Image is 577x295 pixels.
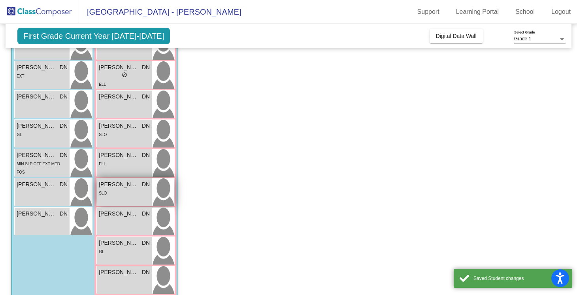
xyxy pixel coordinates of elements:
[142,239,150,247] span: DN
[60,151,68,159] span: DN
[17,132,22,137] span: GL
[17,28,170,44] span: First Grade Current Year [DATE]-[DATE]
[17,151,56,159] span: [PERSON_NAME]
[142,122,150,130] span: DN
[99,239,138,247] span: [PERSON_NAME]
[99,63,138,72] span: [PERSON_NAME]
[17,63,56,72] span: [PERSON_NAME]
[60,210,68,218] span: DN
[60,63,68,72] span: DN
[99,151,138,159] span: [PERSON_NAME]
[99,210,138,218] span: [PERSON_NAME]
[142,268,150,276] span: DN
[99,132,107,137] span: SLO
[99,191,107,195] span: SLO
[99,250,104,254] span: GL
[17,162,60,174] span: MIN SLP OFF EXT MED FOS
[17,180,56,189] span: [PERSON_NAME]
[99,122,138,130] span: [PERSON_NAME]
[99,93,138,101] span: [PERSON_NAME]
[99,82,106,87] span: ELL
[142,63,150,72] span: DN
[99,268,138,276] span: [PERSON_NAME]
[509,6,541,18] a: School
[79,6,241,18] span: [GEOGRAPHIC_DATA] - [PERSON_NAME]
[60,180,68,189] span: DN
[122,72,127,78] span: do_not_disturb_alt
[430,29,483,43] button: Digital Data Wall
[450,6,505,18] a: Learning Portal
[17,93,56,101] span: [PERSON_NAME]
[99,162,106,166] span: ELL
[545,6,577,18] a: Logout
[142,151,150,159] span: DN
[60,122,68,130] span: DN
[142,210,150,218] span: DN
[17,74,24,78] span: EXT
[142,180,150,189] span: DN
[17,122,56,130] span: [PERSON_NAME]
[411,6,446,18] a: Support
[436,33,477,39] span: Digital Data Wall
[60,93,68,101] span: DN
[514,36,531,42] span: Grade 1
[142,93,150,101] span: DN
[473,275,566,282] div: Saved Student changes
[17,210,56,218] span: [PERSON_NAME]
[99,180,138,189] span: [PERSON_NAME]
